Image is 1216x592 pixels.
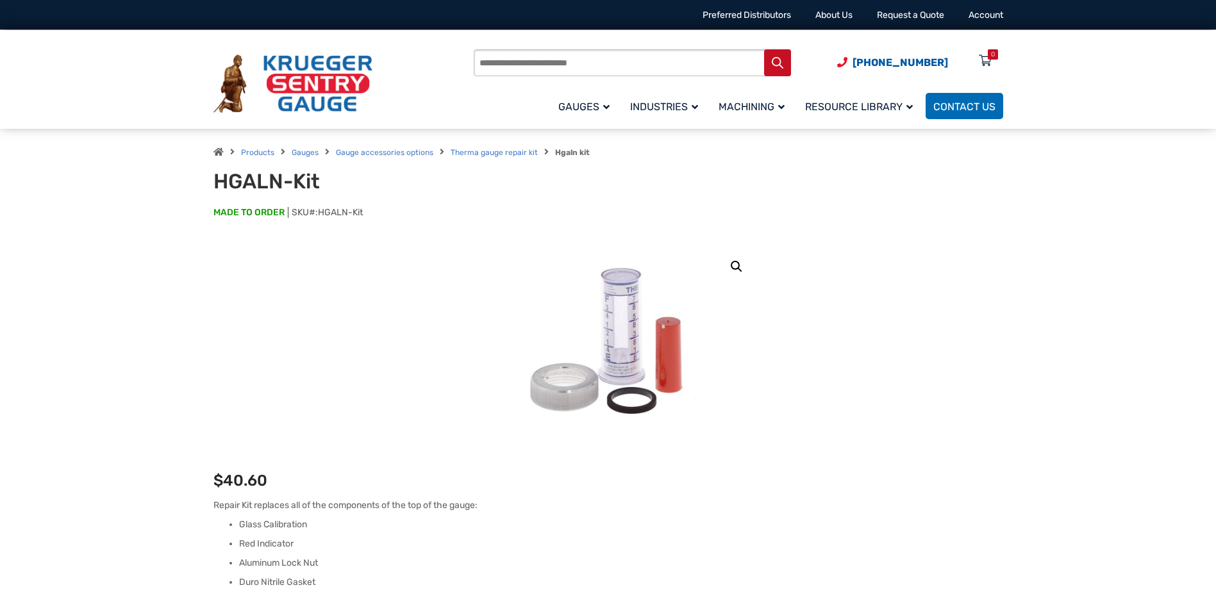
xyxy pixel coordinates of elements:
[630,101,698,113] span: Industries
[991,49,995,60] div: 0
[318,207,363,218] span: HGALN-Kit
[213,472,223,489] span: $
[239,576,1003,589] li: Duro Nitrile Gasket
[239,538,1003,550] li: Red Indicator
[551,91,622,121] a: Gauges
[213,498,1003,512] p: Repair Kit replaces all of the components of the top of the gauge:
[239,518,1003,531] li: Glass Calibration
[213,169,529,193] h1: HGALN-Kit
[703,10,791,21] a: Preferred Distributors
[239,557,1003,570] li: Aluminum Lock Nut
[853,56,948,69] span: [PHONE_NUMBER]
[292,148,319,157] a: Gauges
[805,101,913,113] span: Resource Library
[711,91,797,121] a: Machining
[555,148,590,157] strong: Hgaln kit
[213,206,285,219] span: MADE TO ORDER
[558,101,610,113] span: Gauges
[969,10,1003,21] a: Account
[725,255,748,278] a: View full-screen image gallery
[877,10,944,21] a: Request a Quote
[622,91,711,121] a: Industries
[336,148,433,157] a: Gauge accessories options
[241,148,274,157] a: Products
[213,54,372,113] img: Krueger Sentry Gauge
[837,54,948,70] a: Phone Number (920) 434-8860
[797,91,926,121] a: Resource Library
[933,101,995,113] span: Contact Us
[926,93,1003,119] a: Contact Us
[451,148,538,157] a: Therma gauge repair kit
[213,472,267,489] bdi: 40.60
[815,10,853,21] a: About Us
[719,101,785,113] span: Machining
[288,207,363,218] span: SKU#:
